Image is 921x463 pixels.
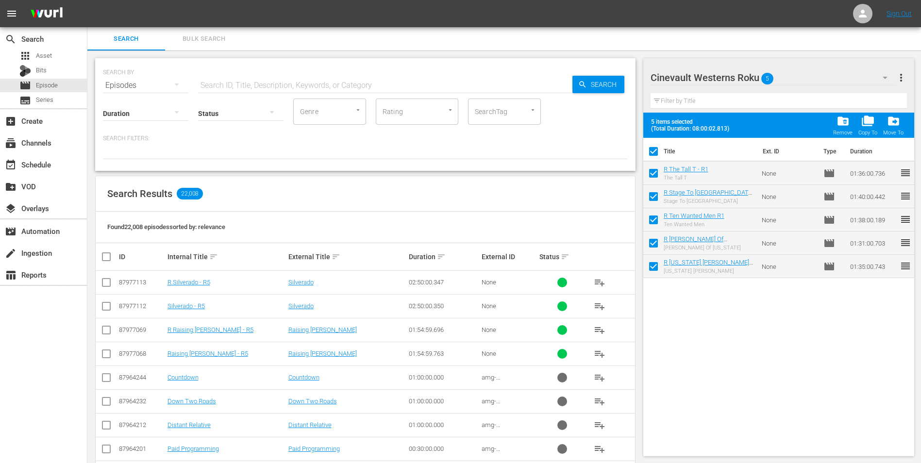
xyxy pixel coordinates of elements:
[482,397,530,412] span: amg-EP000022800131
[846,162,900,185] td: 01:36:00.736
[6,8,17,19] span: menu
[36,95,53,105] span: Series
[823,261,835,272] span: Episode
[664,268,754,274] div: [US_STATE] [PERSON_NAME]
[482,374,530,388] span: amg-EP000672640170
[846,208,900,231] td: 01:38:00.189
[409,350,478,357] div: 01:54:59.763
[167,350,248,357] a: Raising [PERSON_NAME] - R5
[594,277,605,288] span: playlist_add
[900,237,911,248] span: reorder
[36,66,47,75] span: Bits
[594,443,605,455] span: playlist_add
[119,421,165,429] div: 87964212
[288,397,337,405] a: Down Two Roads
[594,300,605,312] span: playlist_add
[209,252,218,261] span: sort
[664,165,708,173] a: R The Tall T - R1
[664,175,708,181] div: The Tall T
[758,231,820,255] td: None
[119,302,165,310] div: 87977112
[588,295,611,318] button: playlist_add
[482,350,537,357] div: None
[5,269,17,281] span: Reports
[119,374,165,381] div: 87964244
[288,279,314,286] a: Silverado
[482,253,537,261] div: External ID
[846,231,900,255] td: 01:31:00.703
[594,396,605,407] span: playlist_add
[837,115,850,128] span: folder_delete
[167,326,253,333] a: R Raising [PERSON_NAME] - R5
[5,33,17,45] span: Search
[19,80,31,91] span: Episode
[823,237,835,249] span: Episode
[23,2,70,25] img: ans4CAIJ8jUAAAAAAAAAAAAAAAAAAAAAAAAgQb4GAAAAAAAAAAAAAAAAAAAAAAAAJMjXAAAAAAAAAAAAAAAAAAAAAAAAgAT5G...
[900,167,911,179] span: reorder
[594,348,605,360] span: playlist_add
[830,112,855,139] button: Remove
[5,137,17,149] span: Channels
[758,255,820,278] td: None
[409,397,478,405] div: 01:00:00.000
[167,374,199,381] a: Countdown
[855,112,880,139] button: Copy To
[119,326,165,333] div: 87977069
[664,212,724,219] a: R Ten Wanted Men R1
[823,191,835,202] span: Episode
[409,279,478,286] div: 02:50:00.347
[561,252,569,261] span: sort
[409,302,478,310] div: 02:50:00.350
[288,421,332,429] a: Distant Relative
[177,188,203,199] span: 22,008
[93,33,159,45] span: Search
[107,188,172,199] span: Search Results
[651,118,734,125] span: 5 items selected
[651,64,897,91] div: Cinevault Westerns Roku
[651,125,734,132] span: (Total Duration: 08:00:02.813)
[588,413,611,437] button: playlist_add
[588,437,611,461] button: playlist_add
[887,115,900,128] span: drive_file_move
[167,302,205,310] a: Silverado - R5
[880,112,906,139] button: Move To
[758,208,820,231] td: None
[288,350,357,357] a: Raising [PERSON_NAME]
[482,279,537,286] div: None
[119,445,165,452] div: 87964201
[482,302,537,310] div: None
[900,214,911,225] span: reorder
[818,138,844,165] th: Type
[119,253,165,261] div: ID
[119,397,165,405] div: 87964232
[823,167,835,179] span: Episode
[482,445,531,460] span: amg-SH000000010000
[5,116,17,127] span: Create
[171,33,237,45] span: Bulk Search
[664,138,757,165] th: Title
[167,397,216,405] a: Down Two Roads
[887,10,912,17] a: Sign Out
[19,95,31,106] span: Series
[664,198,754,204] div: Stage To [GEOGRAPHIC_DATA]
[588,390,611,413] button: playlist_add
[119,350,165,357] div: 87977068
[409,374,478,381] div: 01:00:00.000
[528,105,537,115] button: Open
[288,374,319,381] a: Countdown
[900,190,911,202] span: reorder
[664,245,754,251] div: [PERSON_NAME] Of [US_STATE]
[167,251,285,263] div: Internal Title
[409,421,478,429] div: 01:00:00.000
[36,81,58,90] span: Episode
[758,185,820,208] td: None
[482,421,530,436] span: amg-EP000027450070
[588,318,611,342] button: playlist_add
[757,138,818,165] th: Ext. ID
[167,421,211,429] a: Distant Relative
[437,252,446,261] span: sort
[895,72,907,83] span: more_vert
[288,445,340,452] a: Paid Programming
[883,130,904,136] div: Move To
[880,112,906,139] span: Move Item To Workspace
